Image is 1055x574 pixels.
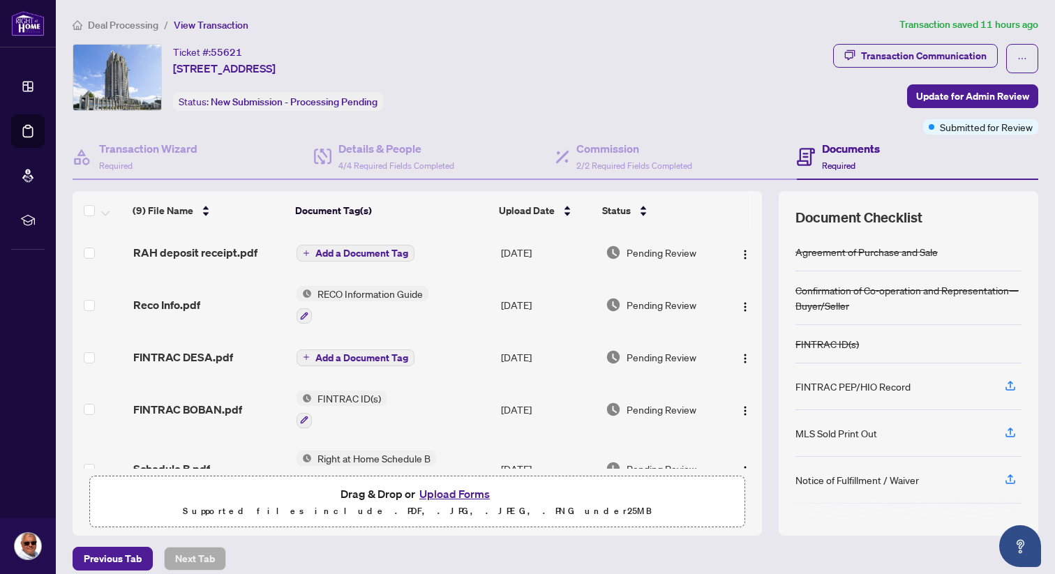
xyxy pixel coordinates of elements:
button: Upload Forms [415,485,494,503]
img: Status Icon [297,451,312,466]
img: Logo [740,249,751,260]
span: Deal Processing [88,19,158,31]
div: MLS Sold Print Out [795,425,877,441]
span: Required [822,160,855,171]
div: Status: [173,92,383,111]
td: [DATE] [495,379,599,439]
img: Logo [740,465,751,476]
th: (9) File Name [127,191,290,230]
button: Status IconRECO Information Guide [297,286,428,324]
button: Status IconFINTRAC ID(s) [297,391,387,428]
img: Profile Icon [15,533,41,559]
span: FINTRAC DESA.pdf [133,349,233,365]
img: Status Icon [297,286,312,301]
span: New Submission - Processing Pending [211,96,377,108]
img: Status Icon [297,391,312,406]
button: Logo [734,458,756,480]
span: FINTRAC ID(s) [312,391,387,406]
div: Confirmation of Co-operation and Representation—Buyer/Seller [795,282,1022,313]
span: Update for Admin Review [916,85,1029,107]
span: Status [602,203,631,218]
span: Pending Review [627,402,696,417]
button: Add a Document Tag [297,245,414,262]
img: logo [11,10,45,36]
span: Pending Review [627,461,696,476]
li: / [164,17,168,33]
img: Logo [740,301,751,312]
button: Logo [734,398,756,421]
span: FINTRAC BOBAN.pdf [133,401,242,418]
div: Notice of Fulfillment / Waiver [795,472,919,488]
img: IMG-W12349406_1.jpg [73,45,161,110]
span: Pending Review [627,297,696,312]
td: [DATE] [495,275,599,335]
span: Upload Date [499,203,555,218]
button: Add a Document Tag [297,349,414,366]
span: plus [303,250,310,257]
button: Previous Tab [73,547,153,571]
span: 2/2 Required Fields Completed [576,160,692,171]
p: Supported files include .PDF, .JPG, .JPEG, .PNG under 25 MB [98,503,736,520]
span: Add a Document Tag [315,248,408,258]
span: Reco Info.pdf [133,296,200,313]
img: Document Status [606,402,621,417]
h4: Commission [576,140,692,157]
article: Transaction saved 11 hours ago [899,17,1038,33]
div: Agreement of Purchase and Sale [795,244,938,259]
span: Add a Document Tag [315,353,408,363]
th: Status [597,191,722,230]
img: Logo [740,353,751,364]
span: ellipsis [1017,54,1027,63]
h4: Transaction Wizard [99,140,197,157]
button: Add a Document Tag [297,348,414,366]
td: [DATE] [495,230,599,275]
span: RECO Information Guide [312,286,428,301]
span: 4/4 Required Fields Completed [338,160,454,171]
span: Right at Home Schedule B [312,451,436,466]
h4: Documents [822,140,880,157]
span: Required [99,160,133,171]
button: Open asap [999,525,1041,567]
h4: Details & People [338,140,454,157]
span: RAH deposit receipt.pdf [133,244,257,261]
div: Ticket #: [173,44,242,60]
span: [STREET_ADDRESS] [173,60,276,77]
button: Transaction Communication [833,44,998,68]
button: Logo [734,294,756,316]
span: (9) File Name [133,203,193,218]
div: FINTRAC ID(s) [795,336,859,352]
span: plus [303,354,310,361]
span: Document Checklist [795,208,922,227]
span: Schedule B.pdf [133,460,210,477]
span: Pending Review [627,245,696,260]
button: Logo [734,241,756,264]
th: Upload Date [493,191,597,230]
div: FINTRAC PEP/HIO Record [795,379,911,394]
span: Drag & Drop orUpload FormsSupported files include .PDF, .JPG, .JPEG, .PNG under25MB [90,476,745,528]
img: Document Status [606,297,621,312]
button: Next Tab [164,547,226,571]
span: View Transaction [174,19,248,31]
button: Logo [734,346,756,368]
button: Status IconRight at Home Schedule B [297,451,436,488]
span: Pending Review [627,349,696,365]
span: home [73,20,82,30]
span: 55621 [211,46,242,59]
button: Update for Admin Review [907,84,1038,108]
span: Submitted for Review [940,119,1033,135]
img: Document Status [606,245,621,260]
td: [DATE] [495,335,599,379]
img: Document Status [606,349,621,365]
td: [DATE] [495,439,599,499]
button: Add a Document Tag [297,244,414,262]
img: Logo [740,405,751,416]
span: Drag & Drop or [341,485,494,503]
th: Document Tag(s) [290,191,493,230]
span: Previous Tab [84,547,142,570]
img: Document Status [606,461,621,476]
div: Transaction Communication [861,45,987,67]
